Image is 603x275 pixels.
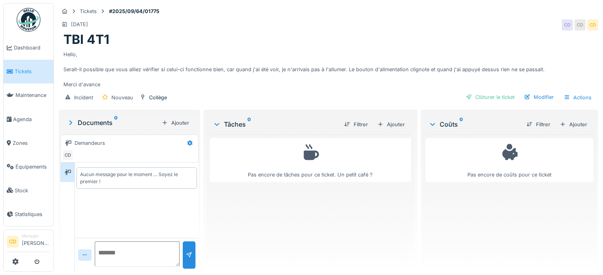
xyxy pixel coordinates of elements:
[111,94,133,101] div: Nouveau
[557,119,590,130] div: Ajouter
[7,236,19,248] li: CD
[15,163,50,171] span: Équipements
[63,47,593,89] div: Hello, Serait-il possible que vous alliez vérifier si celui-ci fonctionne bien, car quand j'ai ét...
[560,92,595,103] div: Actions
[14,44,50,51] span: Dashboard
[587,19,598,30] div: CD
[521,92,557,102] div: Modifier
[459,119,463,129] sup: 0
[4,155,54,178] a: Équipements
[62,150,73,161] div: CD
[15,211,50,218] span: Statistiques
[374,119,408,130] div: Ajouter
[7,233,50,252] a: CD Manager[PERSON_NAME]
[114,118,118,127] sup: 0
[523,119,553,130] div: Filtrer
[17,8,40,32] img: Badge_color-CXgf-gQk.svg
[574,19,586,30] div: CD
[4,202,54,226] a: Statistiques
[159,118,192,128] div: Ajouter
[15,68,50,75] span: Tickets
[247,119,251,129] sup: 0
[463,92,518,102] div: Clôturer le ticket
[562,19,573,30] div: CD
[4,60,54,83] a: Tickets
[106,8,163,15] strong: #2025/09/64/01775
[13,139,50,147] span: Zones
[341,119,371,130] div: Filtrer
[4,131,54,155] a: Zones
[22,233,50,250] li: [PERSON_NAME]
[80,171,193,185] div: Aucun message pour le moment … Soyez le premier !
[74,94,93,101] div: Incident
[22,233,50,239] div: Manager
[431,142,588,178] div: Pas encore de coûts pour ce ticket
[429,119,520,129] div: Coûts
[4,36,54,60] a: Dashboard
[4,83,54,107] a: Maintenance
[71,21,88,28] div: [DATE]
[75,139,105,147] div: Demandeurs
[213,119,338,129] div: Tâches
[4,107,54,131] a: Agenda
[4,178,54,202] a: Stock
[67,118,159,127] div: Documents
[80,8,97,15] div: Tickets
[63,32,109,47] h1: TBI 4T1
[15,187,50,194] span: Stock
[149,94,167,101] div: Collège
[15,91,50,99] span: Maintenance
[13,116,50,123] span: Agenda
[215,142,406,178] div: Pas encore de tâches pour ce ticket. Un petit café ?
